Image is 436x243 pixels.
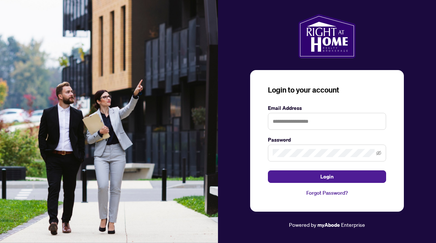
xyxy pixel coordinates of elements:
[341,221,365,228] span: Enterprise
[268,136,386,144] label: Password
[376,150,381,156] span: eye-invisible
[298,14,355,58] img: ma-logo
[268,85,386,95] h3: Login to your account
[268,189,386,197] a: Forgot Password?
[289,221,316,228] span: Powered by
[320,171,334,183] span: Login
[268,104,386,112] label: Email Address
[268,170,386,183] button: Login
[317,221,340,229] a: myAbode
